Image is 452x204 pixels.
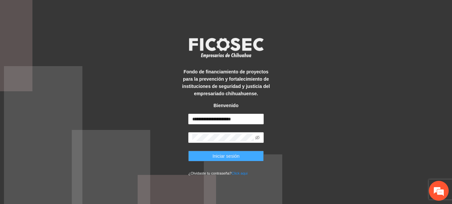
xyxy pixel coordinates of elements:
strong: Fondo de financiamiento de proyectos para la prevención y fortalecimiento de instituciones de seg... [182,69,270,96]
span: eye-invisible [255,135,260,140]
a: Click aqui [232,171,248,175]
span: Iniciar sesión [212,152,240,160]
img: logo [185,36,267,60]
strong: Bienvenido [213,103,238,108]
button: Iniciar sesión [188,151,264,161]
small: ¿Olvidaste tu contraseña? [188,171,248,175]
